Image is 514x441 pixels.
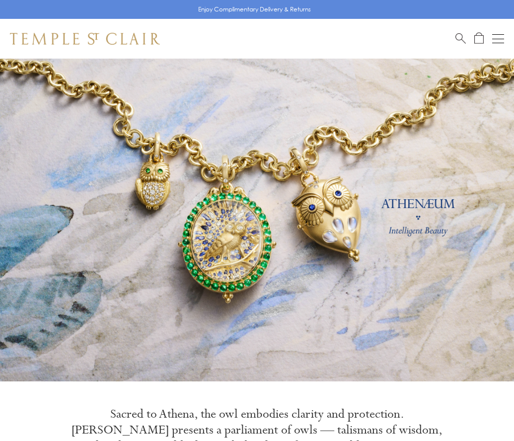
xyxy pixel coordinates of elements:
a: Open Shopping Bag [474,32,484,45]
button: Open navigation [492,33,504,45]
a: Search [455,32,466,45]
p: Enjoy Complimentary Delivery & Returns [198,4,311,14]
img: Temple St. Clair [10,33,160,45]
